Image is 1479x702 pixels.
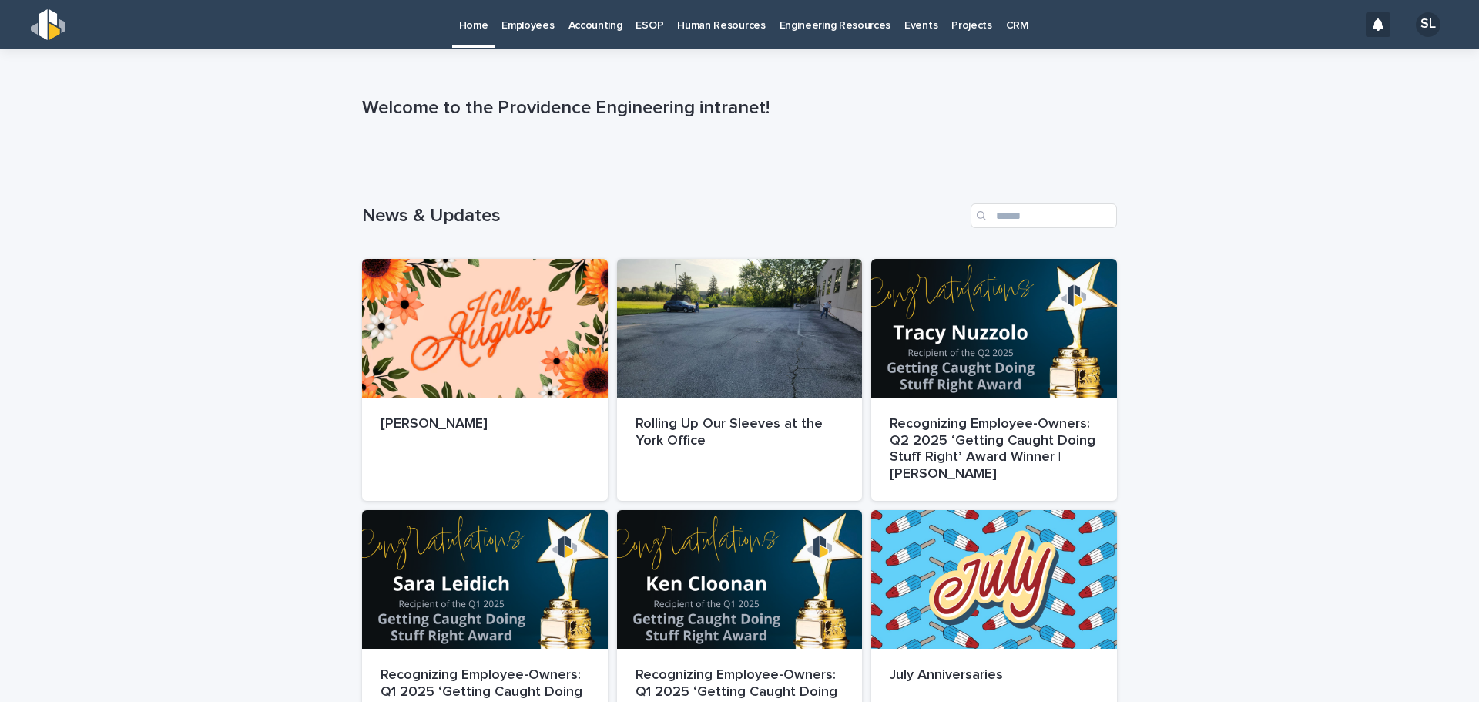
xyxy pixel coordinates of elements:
[890,667,1098,684] p: July Anniversaries
[362,97,1111,119] p: Welcome to the Providence Engineering intranet!
[381,416,589,433] p: [PERSON_NAME]
[362,259,608,501] a: [PERSON_NAME]
[890,416,1098,482] p: Recognizing Employee-Owners: Q2 2025 ‘Getting Caught Doing Stuff Right’ Award Winner | [PERSON_NAME]
[871,259,1117,501] a: Recognizing Employee-Owners: Q2 2025 ‘Getting Caught Doing Stuff Right’ Award Winner | [PERSON_NAME]
[362,205,964,227] h1: News & Updates
[617,259,863,501] a: Rolling Up Our Sleeves at the York Office
[971,203,1117,228] input: Search
[1416,12,1440,37] div: SL
[31,9,65,40] img: s5b5MGTdWwFoU4EDV7nw
[636,416,844,449] p: Rolling Up Our Sleeves at the York Office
